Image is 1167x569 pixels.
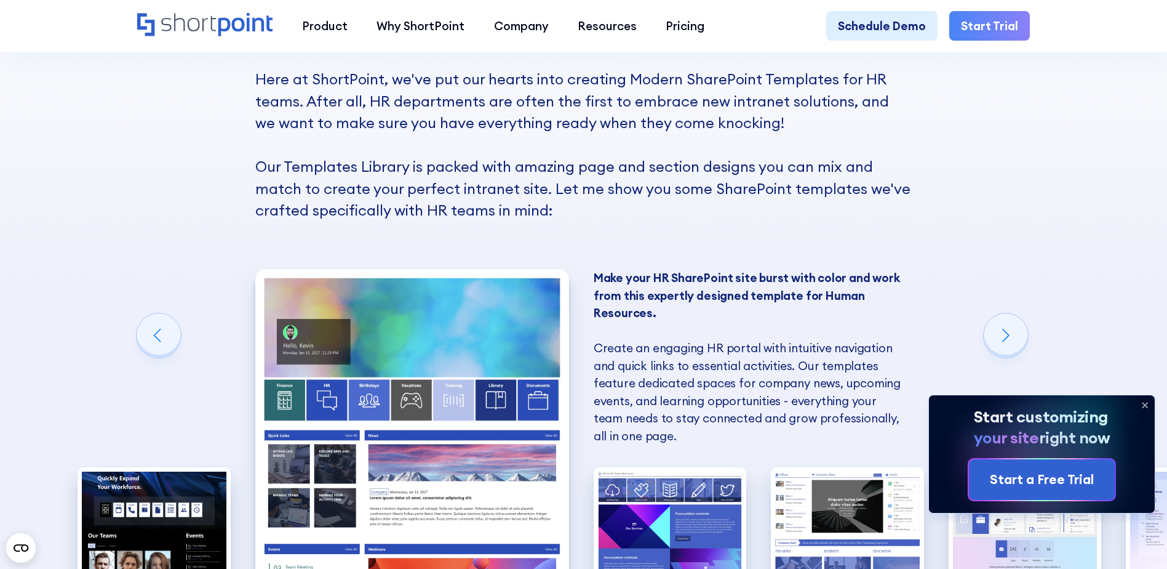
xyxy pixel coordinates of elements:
[137,313,181,358] div: Previous slide
[255,68,912,222] p: Here at ShortPoint, we've put our hearts into creating Modern SharePoint Templates for HR teams. ...
[666,17,704,34] div: Pricing
[578,17,637,34] div: Resources
[376,17,464,34] div: Why ShortPoint
[479,11,563,40] a: Company
[1105,510,1167,569] iframe: Chat Widget
[826,11,938,40] a: Schedule Demo
[494,17,549,34] div: Company
[563,11,651,40] a: Resources
[137,13,273,38] a: Home
[302,17,348,34] div: Product
[990,470,1094,490] div: Start a Free Trial
[362,11,479,40] a: Why ShortPoint
[984,313,1028,358] div: Next slide
[969,459,1115,500] a: Start a Free Trial
[287,11,362,40] a: Product
[594,269,907,445] p: Create an engaging HR portal with intuitive navigation and quick links to essential activities. O...
[949,11,1030,40] a: Start Trial
[651,11,719,40] a: Pricing
[594,270,900,320] strong: Make your HR SharePoint site burst with color and work from this expertly designed template for H...
[6,533,36,563] button: Open CMP widget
